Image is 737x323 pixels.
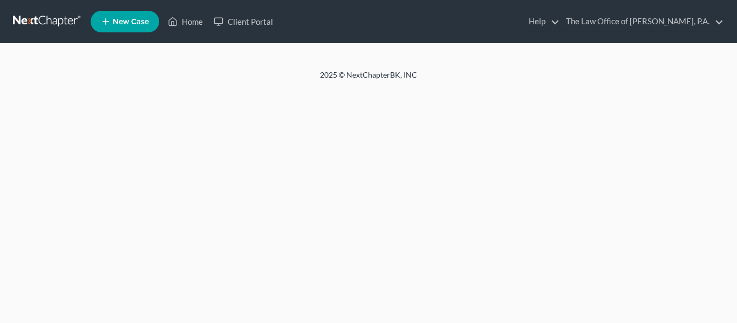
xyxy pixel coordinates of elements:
[523,12,559,31] a: Help
[61,70,676,89] div: 2025 © NextChapterBK, INC
[208,12,278,31] a: Client Portal
[561,12,724,31] a: The Law Office of [PERSON_NAME], P.A.
[162,12,208,31] a: Home
[91,11,159,32] new-legal-case-button: New Case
